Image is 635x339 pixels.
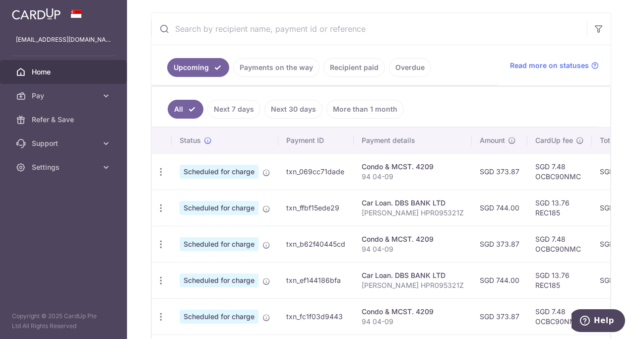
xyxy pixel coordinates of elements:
td: SGD 744.00 [472,190,527,226]
td: SGD 7.48 OCBC90NMC [527,153,592,190]
td: SGD 13.76 REC185 [527,190,592,226]
a: Upcoming [167,58,229,77]
div: Condo & MCST. 4209 [362,162,464,172]
span: Support [32,138,97,148]
td: txn_ef144186bfa [278,262,354,298]
span: CardUp fee [535,136,573,145]
p: 94 04-09 [362,244,464,254]
span: Scheduled for charge [180,201,258,215]
div: Car Loan. DBS BANK LTD [362,271,464,280]
td: SGD 744.00 [472,262,527,298]
span: Home [32,67,97,77]
p: 94 04-09 [362,317,464,327]
p: [PERSON_NAME] HPR095321Z [362,208,464,218]
td: SGD 7.48 OCBC90NMC [527,298,592,335]
span: Scheduled for charge [180,237,258,251]
td: txn_fc1f03d9443 [278,298,354,335]
a: Overdue [389,58,431,77]
span: Amount [480,136,505,145]
div: Condo & MCST. 4209 [362,234,464,244]
td: SGD 373.87 [472,153,527,190]
span: Refer & Save [32,115,97,125]
td: SGD 7.48 OCBC90NMC [527,226,592,262]
span: Scheduled for charge [180,310,258,324]
a: Recipient paid [323,58,385,77]
div: Condo & MCST. 4209 [362,307,464,317]
p: [EMAIL_ADDRESS][DOMAIN_NAME] [16,35,111,45]
th: Payment details [354,128,472,153]
th: Payment ID [278,128,354,153]
span: Scheduled for charge [180,165,258,179]
a: Next 7 days [207,100,260,119]
a: More than 1 month [326,100,404,119]
td: txn_b62f40445cd [278,226,354,262]
input: Search by recipient name, payment id or reference [151,13,587,45]
p: 94 04-09 [362,172,464,182]
span: Scheduled for charge [180,273,258,287]
span: Pay [32,91,97,101]
a: Read more on statuses [510,61,599,70]
td: SGD 373.87 [472,226,527,262]
td: SGD 373.87 [472,298,527,335]
td: SGD 13.76 REC185 [527,262,592,298]
img: CardUp [12,8,61,20]
div: Car Loan. DBS BANK LTD [362,198,464,208]
span: Status [180,136,201,145]
a: Payments on the way [233,58,319,77]
span: Total amt. [600,136,633,145]
a: Next 30 days [264,100,322,119]
span: Settings [32,162,97,172]
a: All [168,100,203,119]
td: txn_069cc71dade [278,153,354,190]
p: [PERSON_NAME] HPR095321Z [362,280,464,290]
td: txn_ffbf15ede29 [278,190,354,226]
iframe: Opens a widget where you can find more information [571,309,625,334]
span: Read more on statuses [510,61,589,70]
